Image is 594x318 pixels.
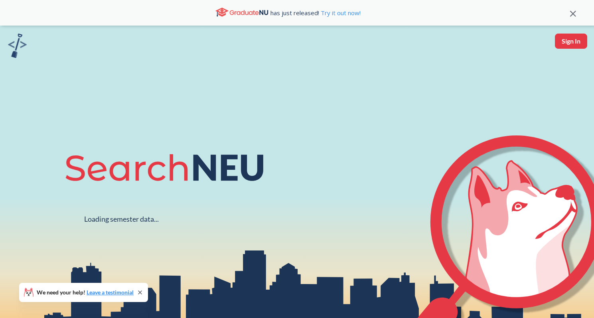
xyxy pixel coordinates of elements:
[37,290,134,295] span: We need your help!
[555,34,587,49] button: Sign In
[319,9,361,17] a: Try it out now!
[8,34,27,58] img: sandbox logo
[87,289,134,296] a: Leave a testimonial
[84,215,159,224] div: Loading semester data...
[270,8,361,17] span: has just released!
[8,34,27,60] a: sandbox logo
